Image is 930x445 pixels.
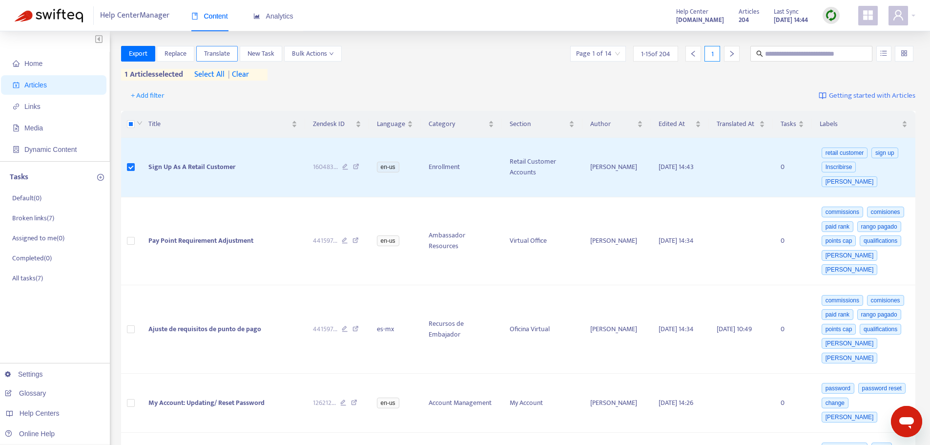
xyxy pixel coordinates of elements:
span: My Account: Updating/ Reset Password [148,397,265,408]
span: [DATE] 14:34 [659,235,694,246]
td: Recursos de Embajador [421,285,502,374]
td: 0 [773,138,812,197]
span: Translated At [717,119,757,129]
button: + Add filter [124,88,172,104]
span: Help Center [676,6,708,17]
span: change [822,398,848,408]
span: 1 - 15 of 204 [641,49,670,59]
th: Title [141,111,305,138]
p: Tasks [10,171,28,183]
span: [DATE] 10:49 [717,323,752,335]
span: Section [510,119,567,129]
a: Getting started with Articles [819,88,915,104]
a: Settings [5,370,43,378]
span: 126212 ... [313,398,336,408]
strong: [DOMAIN_NAME] [676,15,724,25]
td: [PERSON_NAME] [582,138,651,197]
span: search [756,50,763,57]
span: Export [129,48,147,59]
span: en-us [377,162,399,172]
button: Bulk Actionsdown [284,46,342,62]
span: Edited At [659,119,694,129]
span: Translate [204,48,230,59]
span: Inscribirse [822,162,856,172]
span: Media [24,124,43,132]
span: container [13,146,20,153]
span: Content [191,12,228,20]
span: + Add filter [131,90,165,102]
td: es-mx [369,285,421,374]
span: points cap [822,324,856,335]
span: [PERSON_NAME] [822,353,878,363]
span: Dynamic Content [24,146,77,153]
th: Edited At [651,111,709,138]
td: Retail Customer Accounts [502,138,582,197]
span: down [137,120,143,126]
span: Tasks [781,119,796,129]
span: Help Center Manager [100,6,169,25]
th: Zendesk ID [305,111,369,138]
span: appstore [862,9,874,21]
span: password reset [858,383,906,394]
td: 0 [773,285,812,374]
td: Oficina Virtual [502,285,582,374]
span: Language [377,119,405,129]
th: Category [421,111,502,138]
span: user [892,9,904,21]
a: Online Help [5,430,55,438]
span: clear [225,69,249,81]
span: home [13,60,20,67]
td: My Account [502,374,582,433]
div: 1 [704,46,720,62]
th: Section [502,111,582,138]
span: area-chart [253,13,260,20]
span: Articles [24,81,47,89]
td: Virtual Office [502,197,582,286]
th: Translated At [709,111,772,138]
button: unordered-list [876,46,891,62]
span: commissions [822,207,863,217]
th: Author [582,111,651,138]
span: Help Centers [20,409,60,417]
span: Ajuste de requisitos de punto de pago [148,323,261,335]
td: [PERSON_NAME] [582,285,651,374]
span: 1 articles selected [121,69,184,81]
span: link [13,103,20,110]
p: Default ( 0 ) [12,193,41,203]
td: 0 [773,374,812,433]
td: [PERSON_NAME] [582,374,651,433]
span: Category [429,119,487,129]
span: en-us [377,235,399,246]
span: New Task [248,48,274,59]
img: sync.dc5367851b00ba804db3.png [825,9,837,21]
span: down [329,51,334,56]
span: plus-circle [97,174,104,181]
img: image-link [819,92,827,100]
strong: [DATE] 14:44 [774,15,808,25]
p: Completed ( 0 ) [12,253,52,263]
span: commissions [822,295,863,306]
span: rango pagado [857,309,901,320]
p: All tasks ( 7 ) [12,273,43,283]
td: Account Management [421,374,502,433]
span: [DATE] 14:34 [659,323,694,335]
td: 0 [773,197,812,286]
span: rango pagado [857,221,901,232]
button: New Task [240,46,282,62]
span: Labels [820,119,900,129]
span: Pay Point Requirement Adjustment [148,235,253,246]
span: book [191,13,198,20]
span: Sign Up As A Retail Customer [148,161,235,172]
span: [DATE] 14:43 [659,161,694,172]
td: [PERSON_NAME] [582,197,651,286]
span: paid rank [822,309,853,320]
th: Language [369,111,421,138]
span: [PERSON_NAME] [822,264,878,275]
button: Translate [196,46,238,62]
span: [PERSON_NAME] [822,176,878,187]
span: retail customer [822,148,868,158]
td: Enrollment [421,138,502,197]
span: account-book [13,82,20,88]
span: sign up [871,148,898,158]
td: Ambassador Resources [421,197,502,286]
